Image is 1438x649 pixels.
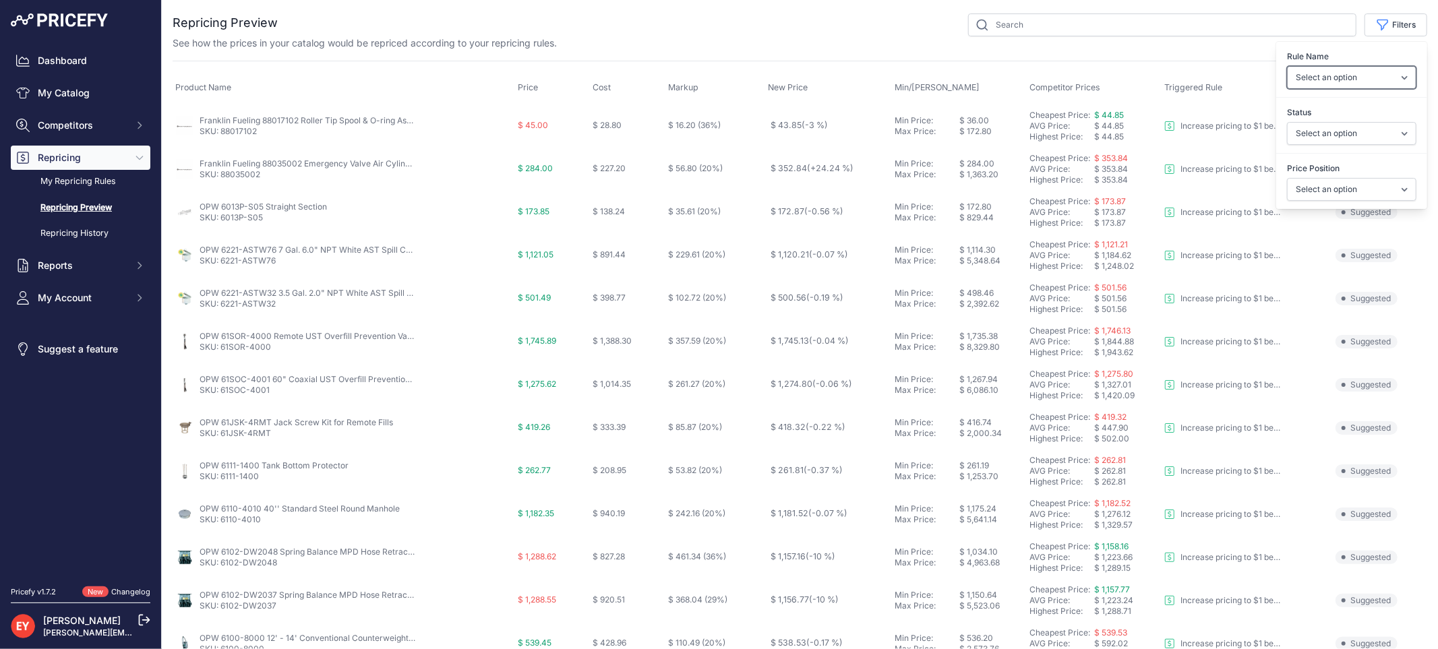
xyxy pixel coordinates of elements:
[806,292,843,303] span: (-0.19 %)
[11,81,150,105] a: My Catalog
[895,514,959,525] div: Max Price:
[668,336,726,346] span: $ 357.59 (20%)
[668,379,725,389] span: $ 261.27 (20%)
[1336,378,1398,392] span: Suggested
[668,508,725,518] span: $ 242.16 (20%)
[1094,509,1159,520] div: $ 1,276.12
[1094,390,1135,400] span: $ 1,420.09
[1094,250,1159,261] div: $ 1,184.62
[1094,110,1124,120] span: $ 44.85
[200,417,393,427] a: OPW 61JSK-4RMT Jack Screw Kit for Remote Fills
[1094,164,1159,175] div: $ 353.84
[959,126,1024,137] div: $ 172.80
[1029,433,1083,443] a: Highest Price:
[895,385,959,396] div: Max Price:
[806,422,845,432] span: (-0.22 %)
[668,594,727,605] span: $ 368.04 (29%)
[771,594,839,605] span: $ 1,156.77
[1029,552,1094,563] div: AVG Price:
[668,120,721,130] span: $ 16.20 (36%)
[200,288,444,298] a: OPW 6221-ASTW32 3.5 Gal. 2.0" NPT White AST Spill Container
[1164,82,1222,92] span: Triggered Rule
[1029,563,1083,573] a: Highest Price:
[668,638,725,648] span: $ 110.49 (20%)
[1094,347,1133,357] span: $ 1,943.62
[668,465,722,475] span: $ 53.82 (20%)
[959,471,1024,482] div: $ 1,253.70
[200,299,276,309] a: SKU: 6221-ASTW32
[959,169,1024,180] div: $ 1,363.20
[1094,261,1134,271] span: $ 1,248.02
[200,331,419,341] a: OPW 61SOR-4000 Remote UST Overfill Prevention Valve
[11,13,108,27] img: Pricefy Logo
[1094,520,1133,530] span: $ 1,329.57
[1180,423,1282,433] p: Increase pricing to $1 below my cheapest competitor
[1029,498,1090,508] a: Cheapest Price:
[1029,110,1090,120] a: Cheapest Price:
[1029,509,1094,520] div: AVG Price:
[518,249,553,259] span: $ 1,121.05
[1365,13,1427,36] button: Filters
[200,460,349,470] a: OPW 6111-1400 Tank Bottom Protector
[895,126,959,137] div: Max Price:
[1029,175,1083,185] a: Highest Price:
[668,163,723,173] span: $ 56.80 (20%)
[1164,509,1282,520] a: Increase pricing to $1 below my cheapest competitor
[43,615,121,626] a: [PERSON_NAME]
[959,158,1024,169] div: $ 284.00
[200,255,276,266] a: SKU: 6221-ASTW76
[1029,239,1090,249] a: Cheapest Price:
[895,158,959,169] div: Min Price:
[38,291,126,305] span: My Account
[895,169,959,180] div: Max Price:
[1336,335,1398,348] span: Suggested
[1094,239,1128,249] span: $ 1,121.21
[1180,466,1282,476] p: Increase pricing to $1 below my cheapest competitor
[895,299,959,309] div: Max Price:
[518,379,556,389] span: $ 1,275.62
[895,600,959,611] div: Max Price:
[668,551,726,561] span: $ 461.34 (36%)
[1029,250,1094,261] div: AVG Price:
[1094,541,1129,551] span: $ 1,158.16
[593,465,627,475] span: $ 208.95
[1094,218,1126,228] span: $ 173.87
[771,638,843,648] span: $ 538.53
[895,212,959,223] div: Max Price:
[518,422,550,432] span: $ 419.26
[895,331,959,342] div: Min Price:
[771,249,848,259] span: $ 1,120.21
[593,82,611,92] span: Cost
[38,259,126,272] span: Reports
[804,206,843,216] span: (-0.56 %)
[11,337,150,361] a: Suggest a feature
[895,115,959,126] div: Min Price:
[895,460,959,471] div: Min Price:
[1094,369,1133,379] span: $ 1,275.80
[1094,627,1127,638] a: $ 539.53
[1094,423,1159,433] div: $ 447.90
[959,600,1024,611] div: $ 5,523.06
[593,336,632,346] span: $ 1,388.30
[809,336,849,346] span: (-0.04 %)
[11,170,150,193] a: My Repricing Rules
[895,202,959,212] div: Min Price:
[809,594,839,605] span: (-10 %)
[518,551,556,561] span: $ 1,288.62
[668,292,726,303] span: $ 102.72 (20%)
[959,460,1024,471] div: $ 261.19
[11,196,150,220] a: Repricing Preview
[1029,466,1094,476] div: AVG Price:
[802,120,828,130] span: (-3 %)
[1164,336,1282,347] a: Increase pricing to $1 below my cheapest competitor
[1164,552,1282,563] a: Increase pricing to $1 below my cheapest competitor
[1336,292,1398,305] span: Suggested
[111,587,150,596] a: Changelog
[1094,196,1126,206] span: $ 173.87
[1164,423,1282,433] a: Increase pricing to $1 below my cheapest competitor
[200,374,433,384] a: OPW 61SOC-4001 60" Coaxial UST Overfill Prevention Valve
[1180,379,1282,390] p: Increase pricing to $1 below my cheapest competitor
[1094,563,1131,573] span: $ 1,289.15
[173,36,557,50] p: See how the prices in your catalog would be repriced according to your repricing rules.
[1029,153,1090,163] a: Cheapest Price:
